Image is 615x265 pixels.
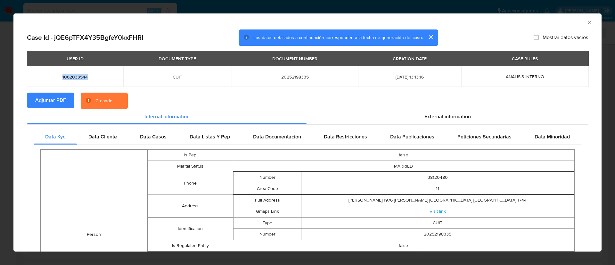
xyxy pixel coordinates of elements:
[233,172,301,183] td: Number
[34,129,581,145] div: Detailed internal info
[233,229,301,240] td: Number
[586,19,592,25] button: Cerrar ventana
[457,133,512,140] span: Peticiones Secundarias
[430,208,446,214] a: Visit link
[390,133,434,140] span: Data Publicaciones
[534,35,539,40] input: Mostrar datos vacíos
[508,53,542,64] div: CASE RULES
[148,240,233,252] td: Is Regulated Entity
[389,53,430,64] div: CREATION DATE
[63,53,87,64] div: USER ID
[45,133,65,140] span: Data Kyc
[95,98,112,104] div: Creando
[233,252,574,263] td: AR
[233,240,574,252] td: false
[253,34,423,41] span: Los datos detallados a continuación corresponden a la fecha de generación del caso.
[155,53,200,64] div: DOCUMENT TYPE
[233,206,301,217] td: Gmaps Link
[148,252,233,263] td: Nationality
[140,133,167,140] span: Data Casos
[13,13,602,252] div: closure-recommendation-modal
[148,195,233,218] td: Address
[27,33,143,42] h2: Case Id - jQE6pTFX4Y35BgfeY0kxFHRI
[233,161,574,172] td: MARRIED
[148,150,233,161] td: Is Pep
[233,183,301,195] td: Area Code
[424,113,471,120] span: External information
[35,74,116,80] span: 1062033544
[301,183,574,195] td: 11
[543,34,588,41] span: Mostrar datos vacíos
[423,29,438,45] button: cerrar
[233,218,301,229] td: Type
[239,74,350,80] span: 20252198335
[301,195,574,206] td: [PERSON_NAME] 1976 [PERSON_NAME] [GEOGRAPHIC_DATA] [GEOGRAPHIC_DATA] 1744
[506,73,544,80] span: ANÁLISIS INTERNO
[233,195,301,206] td: Full Address
[131,74,224,80] span: CUIT
[88,133,117,140] span: Data Cliente
[535,133,570,140] span: Data Minoridad
[324,133,367,140] span: Data Restricciones
[366,74,454,80] span: [DATE] 13:13:16
[301,229,574,240] td: 20252198335
[27,109,588,124] div: Detailed info
[148,172,233,195] td: Phone
[301,172,574,183] td: 38120480
[148,161,233,172] td: Marital Status
[253,133,301,140] span: Data Documentacion
[27,93,74,108] button: Adjuntar PDF
[35,93,66,107] span: Adjuntar PDF
[268,53,321,64] div: DOCUMENT NUMBER
[301,218,574,229] td: CUIT
[144,113,190,120] span: Internal information
[233,150,574,161] td: false
[148,218,233,240] td: Identification
[190,133,230,140] span: Data Listas Y Pep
